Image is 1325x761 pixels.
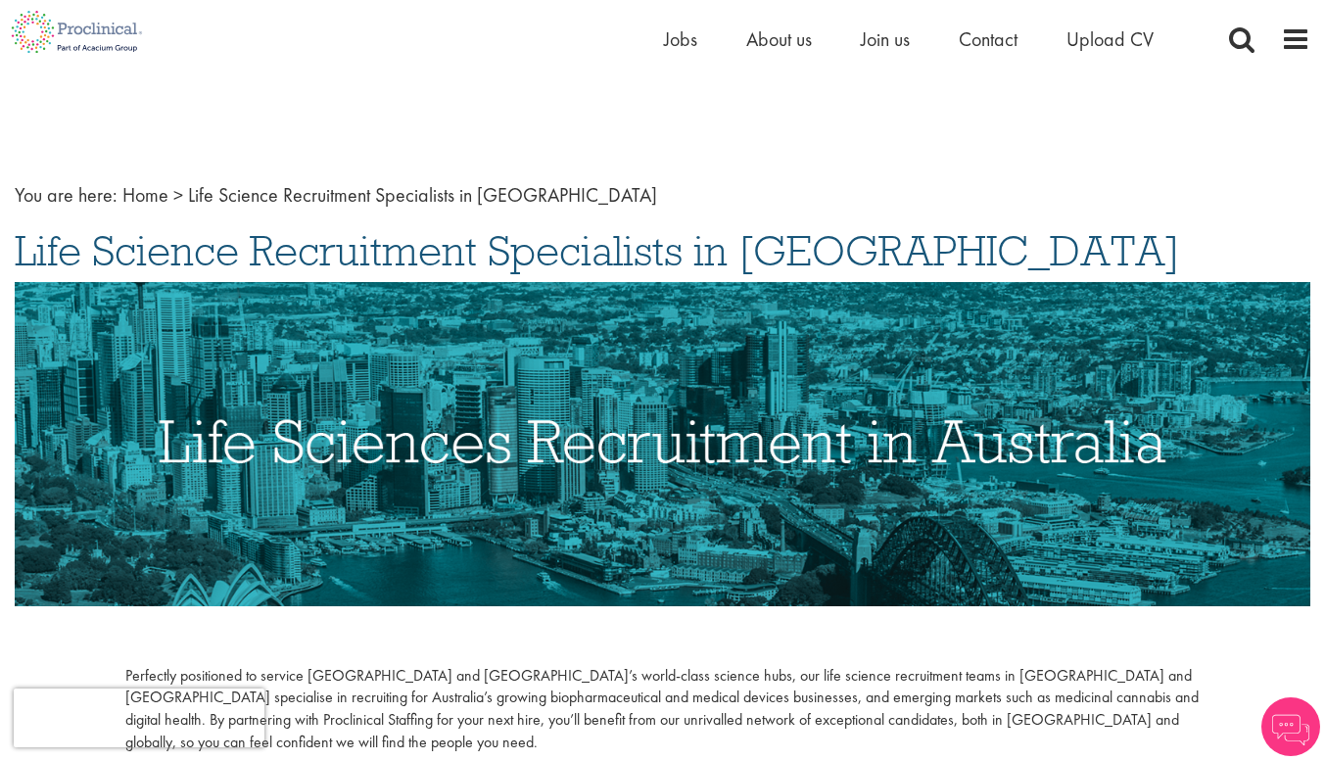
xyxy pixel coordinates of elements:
span: Life Science Recruitment Specialists in [GEOGRAPHIC_DATA] [15,224,1180,277]
a: About us [746,26,812,52]
span: You are here: [15,182,118,208]
img: Chatbot [1261,697,1320,756]
span: Life Science Recruitment Specialists in [GEOGRAPHIC_DATA] [188,182,657,208]
img: Life Sciences Recruitment in Australia [15,282,1310,606]
span: > [173,182,183,208]
p: Perfectly positioned to service [GEOGRAPHIC_DATA] and [GEOGRAPHIC_DATA]’s world-class science hub... [125,665,1201,754]
iframe: reCAPTCHA [14,689,264,747]
a: breadcrumb link [122,182,168,208]
a: Contact [959,26,1017,52]
a: Upload CV [1066,26,1154,52]
a: Join us [861,26,910,52]
a: Jobs [664,26,697,52]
